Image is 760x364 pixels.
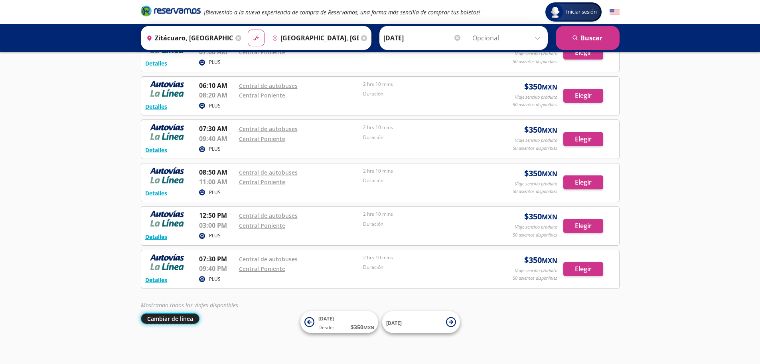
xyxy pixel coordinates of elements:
input: Buscar Origen [143,28,233,48]
p: 12:50 PM [199,211,235,220]
span: $ 350 [351,323,374,331]
button: Detalles [145,146,167,154]
p: 07:30 PM [199,254,235,264]
button: Detalles [145,102,167,111]
p: 09:40 PM [199,264,235,273]
p: 03:00 PM [199,221,235,230]
p: PLUS [209,59,221,66]
i: Brand Logo [141,5,201,17]
p: 50 asientos disponibles [513,232,557,239]
a: Central Poniente [239,91,285,99]
span: $ 350 [524,124,557,136]
p: 08:20 AM [199,90,235,100]
img: RESERVAMOS [145,211,189,227]
p: PLUS [209,145,221,153]
p: 2 hrs 10 mins [363,81,484,88]
p: 50 asientos disponibles [513,145,557,152]
small: MXN [542,83,557,91]
span: Desde: [318,324,334,331]
p: 2 hrs 10 mins [363,167,484,175]
button: Buscar [556,26,620,50]
a: Central Poniente [239,135,285,143]
button: Elegir [563,89,603,103]
button: Elegir [563,219,603,233]
p: Duración [363,134,484,141]
p: 07:30 AM [199,124,235,133]
p: Viaje sencillo p/adulto [515,137,557,144]
p: Duración [363,221,484,228]
a: Central de autobuses [239,82,298,90]
p: Duración [363,177,484,184]
input: Buscar Destino [269,28,359,48]
em: Mostrando todos los viajes disponibles [141,301,238,309]
a: Central Poniente [239,265,285,273]
button: Elegir [563,46,603,60]
button: Elegir [563,262,603,276]
p: Viaje sencillo p/adulto [515,181,557,187]
input: Elegir Fecha [383,28,462,48]
button: English [610,7,620,17]
small: MXN [542,126,557,135]
p: Viaje sencillo p/adulto [515,267,557,274]
a: Central Poniente [239,178,285,186]
button: Cambiar de línea [141,313,199,324]
button: Elegir [563,175,603,189]
a: Brand Logo [141,5,201,19]
p: PLUS [209,276,221,283]
input: Opcional [472,28,544,48]
button: [DATE]Desde:$350MXN [300,311,378,333]
a: Central de autobuses [239,169,298,176]
em: ¡Bienvenido a la nueva experiencia de compra de Reservamos, una forma más sencilla de comprar tus... [204,8,480,16]
p: Viaje sencillo p/adulto [515,224,557,231]
p: 11:00 AM [199,177,235,187]
a: Central Poniente [239,222,285,229]
img: RESERVAMOS [145,81,189,97]
img: RESERVAMOS [145,167,189,183]
p: Duración [363,264,484,271]
button: Elegir [563,132,603,146]
span: [DATE] [318,315,334,322]
button: Detalles [145,189,167,197]
small: MXN [542,213,557,221]
span: $ 350 [524,167,557,179]
p: Viaje sencillo p/adulto [515,50,557,57]
small: MXN [363,324,374,330]
img: RESERVAMOS [145,254,189,270]
p: 50 asientos disponibles [513,188,557,195]
a: Central de autobuses [239,125,298,133]
span: $ 350 [524,81,557,93]
p: 2 hrs 10 mins [363,124,484,131]
p: 06:10 AM [199,81,235,90]
p: PLUS [209,232,221,239]
img: RESERVAMOS [145,124,189,140]
p: 09:40 AM [199,134,235,143]
p: PLUS [209,189,221,196]
span: $ 350 [524,211,557,223]
small: MXN [542,169,557,178]
span: Iniciar sesión [563,8,600,16]
p: 08:50 AM [199,167,235,177]
span: $ 350 [524,254,557,266]
small: MXN [542,256,557,265]
button: Detalles [145,276,167,284]
p: 50 asientos disponibles [513,58,557,65]
button: [DATE] [382,311,460,333]
a: Central de autobuses [239,255,298,263]
p: 50 asientos disponibles [513,275,557,282]
p: 2 hrs 10 mins [363,254,484,261]
p: 50 asientos disponibles [513,101,557,108]
p: 2 hrs 10 mins [363,211,484,218]
p: Duración [363,90,484,97]
p: Viaje sencillo p/adulto [515,94,557,101]
button: Detalles [145,59,167,68]
button: Detalles [145,233,167,241]
a: Central de autobuses [239,212,298,219]
p: PLUS [209,102,221,109]
a: Central Poniente [239,48,285,56]
span: [DATE] [386,319,402,326]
